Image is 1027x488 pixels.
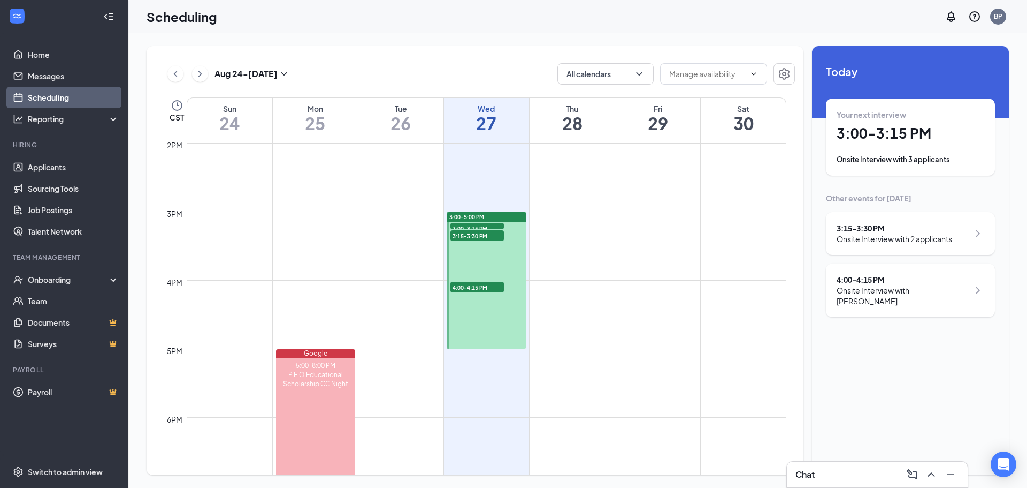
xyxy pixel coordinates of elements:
a: August 29, 2025 [615,98,700,138]
a: August 25, 2025 [273,98,358,138]
svg: SmallChevronDown [278,67,290,80]
div: Wed [444,103,529,114]
span: 3:15-3:30 PM [450,230,504,241]
svg: Analysis [13,114,24,124]
h1: 25 [273,114,358,132]
a: Talent Network [28,221,119,242]
button: ChevronRight [192,66,208,82]
div: 5pm [165,345,185,357]
button: ChevronUp [923,466,940,483]
input: Manage availability [669,68,745,80]
svg: Clock [171,99,183,112]
a: SurveysCrown [28,333,119,355]
svg: ChevronDown [749,70,758,78]
div: 5:00-8:00 PM [276,361,355,370]
div: Sat [701,103,786,114]
div: Onboarding [28,274,110,285]
div: 4:00 - 4:15 PM [837,274,969,285]
div: Thu [530,103,615,114]
a: Scheduling [28,87,119,108]
svg: ChevronRight [195,67,205,80]
div: BP [994,12,1002,21]
a: Sourcing Tools [28,178,119,199]
a: DocumentsCrown [28,312,119,333]
div: Open Intercom Messenger [991,452,1016,477]
a: Applicants [28,156,119,178]
div: Payroll [13,365,117,374]
a: Team [28,290,119,312]
button: ChevronLeft [167,66,183,82]
h1: 27 [444,114,529,132]
h1: 30 [701,114,786,132]
a: Job Postings [28,199,119,221]
svg: Settings [13,467,24,477]
svg: ComposeMessage [906,468,918,481]
h1: 29 [615,114,700,132]
div: 3:15 - 3:30 PM [837,223,952,234]
a: PayrollCrown [28,381,119,403]
div: Onsite Interview with 2 applicants [837,234,952,244]
h3: Aug 24 - [DATE] [214,68,278,80]
div: Tue [358,103,443,114]
div: Other events for [DATE] [826,193,995,204]
h1: 26 [358,114,443,132]
span: 3:00-3:15 PM [450,223,504,234]
span: Today [826,63,995,80]
h3: Chat [795,469,815,481]
svg: WorkstreamLogo [12,11,22,21]
a: Home [28,44,119,65]
h1: 24 [187,114,272,132]
svg: QuestionInfo [968,10,981,23]
svg: UserCheck [13,274,24,285]
div: Sun [187,103,272,114]
span: 3:00-5:00 PM [449,213,484,221]
div: Team Management [13,253,117,262]
a: August 28, 2025 [530,98,615,138]
div: Google [276,349,355,358]
div: 6pm [165,414,185,425]
div: Fri [615,103,700,114]
div: Hiring [13,140,117,149]
div: Reporting [28,114,120,124]
svg: Notifications [945,10,957,23]
svg: ChevronRight [971,227,984,240]
a: August 24, 2025 [187,98,272,138]
svg: ChevronDown [634,69,645,79]
button: All calendarsChevronDown [557,63,654,85]
h1: 3:00 - 3:15 PM [837,124,984,142]
div: Your next interview [837,109,984,120]
div: Switch to admin view [28,467,103,477]
a: August 26, 2025 [358,98,443,138]
div: 3pm [165,208,185,220]
div: Onsite Interview with 3 applicants [837,154,984,165]
div: Onsite Interview with [PERSON_NAME] [837,285,969,306]
svg: ChevronLeft [170,67,181,80]
h1: Scheduling [147,7,217,26]
svg: Settings [778,67,791,80]
div: 2pm [165,139,185,151]
button: Settings [773,63,795,85]
div: Mon [273,103,358,114]
div: P.E.O Educational Scholarship CC Night [276,370,355,388]
svg: ChevronRight [971,284,984,297]
svg: Collapse [103,11,114,22]
span: CST [170,112,184,123]
div: 4pm [165,276,185,288]
button: ComposeMessage [903,466,921,483]
svg: ChevronUp [925,468,938,481]
button: Minimize [942,466,959,483]
a: August 27, 2025 [444,98,529,138]
a: August 30, 2025 [701,98,786,138]
span: 4:00-4:15 PM [450,282,504,292]
svg: Minimize [944,468,957,481]
h1: 28 [530,114,615,132]
a: Messages [28,65,119,87]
